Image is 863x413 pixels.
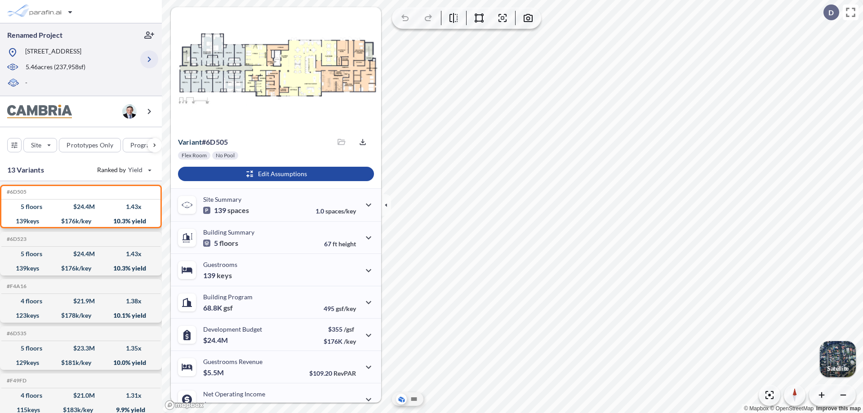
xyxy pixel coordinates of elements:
p: $24.4M [203,336,229,345]
span: spaces/key [325,207,356,215]
span: spaces [227,206,249,215]
p: [STREET_ADDRESS] [25,47,81,58]
h5: Click to copy the code [5,189,27,195]
p: Renamed Project [7,30,62,40]
button: Edit Assumptions [178,167,374,181]
span: gsf [223,303,233,312]
p: No Pool [216,152,235,159]
button: Prototypes Only [59,138,121,152]
p: D [828,9,834,17]
img: BrandImage [7,105,72,119]
span: Yield [128,165,143,174]
p: $2.5M [203,400,225,409]
p: Net Operating Income [203,390,265,398]
p: # 6d505 [178,138,228,147]
p: 139 [203,206,249,215]
p: 13 Variants [7,164,44,175]
a: OpenStreetMap [770,405,814,412]
p: Prototypes Only [67,141,113,150]
a: Mapbox homepage [165,400,204,410]
span: keys [217,271,232,280]
p: 68.8K [203,303,233,312]
span: RevPAR [334,369,356,377]
p: 45.0% [318,402,356,409]
img: Switcher Image [820,341,856,377]
p: Site [31,141,41,150]
p: 67 [324,240,356,248]
button: Ranked by Yield [90,163,157,177]
p: $109.20 [309,369,356,377]
p: 5.46 acres ( 237,958 sf) [26,62,85,72]
p: 1.0 [316,207,356,215]
p: 5 [203,239,238,248]
p: Guestrooms [203,261,237,268]
h5: Click to copy the code [5,377,27,384]
img: user logo [122,104,137,119]
h5: Click to copy the code [5,283,27,289]
p: 495 [324,305,356,312]
p: Building Program [203,293,253,301]
span: /gsf [344,325,354,333]
p: Edit Assumptions [258,169,307,178]
p: Guestrooms Revenue [203,358,262,365]
button: Program [123,138,171,152]
h5: Click to copy the code [5,236,27,242]
button: Switcher ImageSatellite [820,341,856,377]
p: $176K [324,338,356,345]
h5: Click to copy the code [5,330,27,337]
button: Site Plan [409,394,419,404]
a: Mapbox [744,405,769,412]
span: floors [219,239,238,248]
p: $355 [324,325,356,333]
a: Improve this map [816,405,861,412]
p: Program [130,141,156,150]
button: Aerial View [396,394,407,404]
span: height [338,240,356,248]
p: Building Summary [203,228,254,236]
span: margin [336,402,356,409]
span: Variant [178,138,202,146]
p: Satellite [827,365,849,372]
button: Site [23,138,57,152]
p: $5.5M [203,368,225,377]
span: ft [333,240,337,248]
p: - [25,78,27,89]
span: /key [344,338,356,345]
span: gsf/key [336,305,356,312]
p: 139 [203,271,232,280]
p: Development Budget [203,325,262,333]
p: Site Summary [203,195,241,203]
p: Flex Room [182,152,207,159]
